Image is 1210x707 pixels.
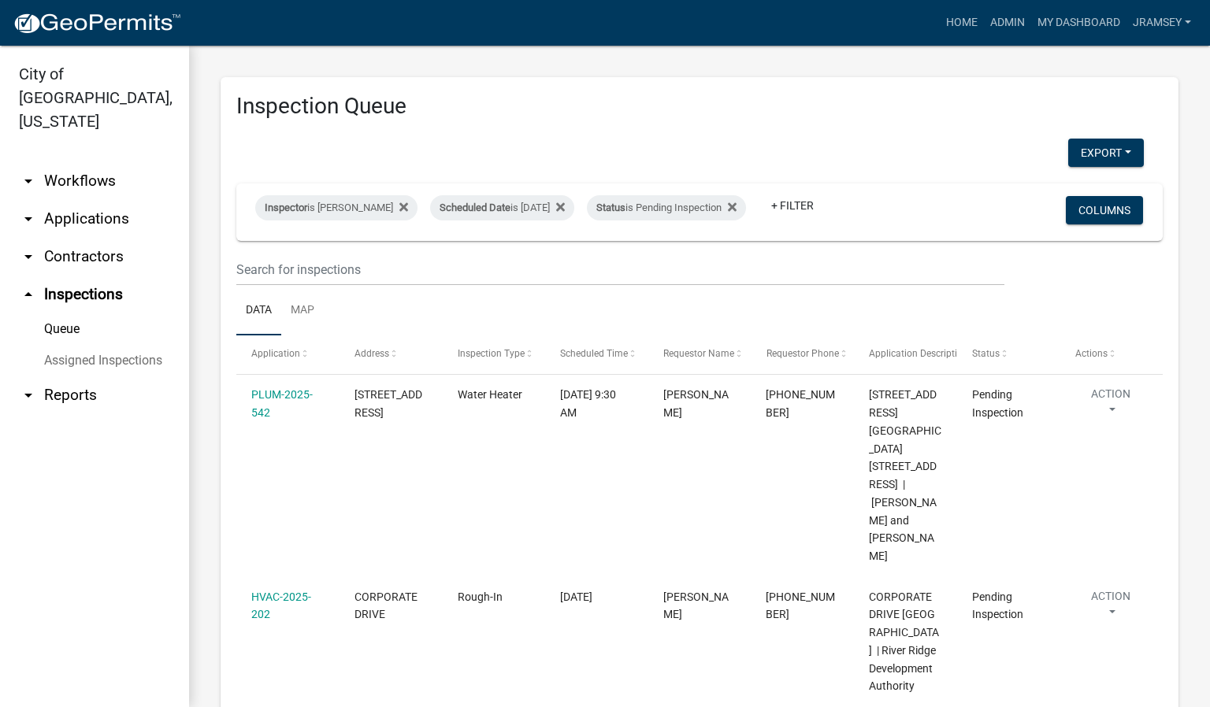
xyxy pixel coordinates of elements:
div: is Pending Inspection [587,195,746,220]
a: Admin [984,8,1031,38]
h3: Inspection Queue [236,93,1163,120]
span: CORPORATE DRIVE [354,590,418,621]
button: Columns [1066,196,1143,224]
span: Water Heater [458,388,522,401]
a: Home [940,8,984,38]
span: Requestor Name [663,348,734,359]
datatable-header-cell: Scheduled Time [545,335,648,373]
span: 812-557-3306 [766,388,835,419]
datatable-header-cell: Status [957,335,1060,373]
span: CORPORATE DRIVE 400 Corporate Drive | River Ridge Development Authority [869,590,939,693]
datatable-header-cell: Application Description [854,335,957,373]
a: My Dashboard [1031,8,1126,38]
datatable-header-cell: Address [340,335,443,373]
span: Scheduled Date [440,202,510,213]
span: Application Description [869,348,968,359]
span: Application [251,348,300,359]
span: Pending Inspection [972,590,1023,621]
span: Actions [1075,348,1107,359]
span: Status [596,202,625,213]
a: PLUM-2025-542 [251,388,313,419]
span: 5608 BUCKTHORNE DR [354,388,422,419]
a: jramsey [1126,8,1197,38]
i: arrow_drop_down [19,247,38,266]
div: [DATE] [560,588,633,606]
datatable-header-cell: Application [236,335,340,373]
span: 502-413-5402 [766,590,835,621]
span: Requestor Phone [766,348,838,359]
a: Data [236,286,281,336]
div: is [DATE] [430,195,574,220]
span: Status [972,348,1000,359]
datatable-header-cell: Requestor Phone [751,335,854,373]
span: 5608 BUCKTHORNE DR 5608 Buckthorne Drive | Thorpe Raymond and Mary [869,388,941,562]
span: Pending Inspection [972,388,1023,419]
span: Rough-In [458,590,503,603]
datatable-header-cell: Actions [1060,335,1163,373]
button: Action [1075,588,1147,627]
span: Address [354,348,389,359]
a: + Filter [759,191,826,220]
span: Inspection Type [458,348,525,359]
div: is [PERSON_NAME] [255,195,418,220]
button: Action [1075,386,1147,425]
a: HVAC-2025-202 [251,590,311,621]
i: arrow_drop_down [19,209,38,228]
a: Map [281,286,324,336]
datatable-header-cell: Requestor Name [648,335,752,373]
span: Brian Smith [663,590,729,621]
span: Inspector [265,202,307,213]
span: Scheduled Time [560,348,628,359]
i: arrow_drop_up [19,285,38,304]
i: arrow_drop_down [19,172,38,191]
div: [DATE] 9:30 AM [560,386,633,422]
input: Search for inspections [236,254,1004,286]
datatable-header-cell: Inspection Type [442,335,545,373]
button: Export [1068,139,1144,167]
i: arrow_drop_down [19,386,38,405]
span: RAYMOND THORPE [663,388,729,419]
